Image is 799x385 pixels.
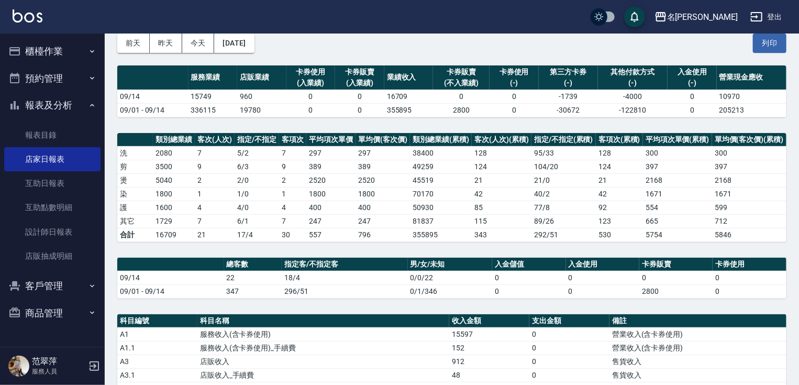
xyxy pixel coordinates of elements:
td: 665 [643,214,712,228]
a: 店家日報表 [4,147,101,171]
td: 0 [529,341,609,355]
td: 712 [712,214,786,228]
td: 42 [472,187,531,201]
table: a dense table [117,258,786,299]
div: 入金使用 [670,67,714,78]
td: 22 [224,271,282,284]
td: 09/14 [117,271,224,284]
td: 21 / 0 [531,173,596,187]
td: 2800 [433,103,490,117]
td: 1600 [153,201,195,214]
td: 09/01 - 09/14 [117,284,224,298]
td: 92 [596,201,643,214]
td: 42 [596,187,643,201]
td: 9 [195,160,235,173]
td: 營業收入(含卡券使用) [609,341,786,355]
div: (-) [492,78,536,89]
th: 總客數 [224,258,282,271]
div: (-) [601,78,665,89]
img: Person [8,356,29,377]
button: save [624,6,645,27]
td: 960 [237,90,286,103]
th: 服務業績 [188,65,238,90]
th: 業績收入 [384,65,434,90]
td: 售貨收入 [609,368,786,382]
th: 類別總業績 [153,133,195,147]
td: 7 [279,146,306,160]
td: 297 [306,146,356,160]
td: 0 [492,284,565,298]
td: 店販收入 [197,355,449,368]
td: 2080 [153,146,195,160]
div: 其他付款方式 [601,67,665,78]
td: 洗 [117,146,153,160]
th: 指定/不指定 [235,133,279,147]
td: 1800 [153,187,195,201]
td: 0 [335,90,384,103]
td: 合計 [117,228,153,241]
td: 9 [279,160,306,173]
td: 0/1/346 [408,284,493,298]
td: 5040 [153,173,195,187]
td: 09/14 [117,90,188,103]
td: 81837 [410,214,472,228]
th: 科目編號 [117,314,197,328]
td: 128 [596,146,643,160]
td: 7 [195,146,235,160]
td: 0 [668,103,717,117]
td: 0 [286,103,336,117]
td: 355895 [410,228,472,241]
td: 45519 [410,173,472,187]
td: -30672 [539,103,598,117]
td: 0 [529,355,609,368]
th: 營業現金應收 [717,65,786,90]
td: 49259 [410,160,472,173]
td: 40 / 2 [531,187,596,201]
td: 21 [472,173,531,187]
td: 115 [472,214,531,228]
th: 入金使用 [566,258,639,271]
td: 6 / 1 [235,214,279,228]
td: 77 / 8 [531,201,596,214]
td: 70170 [410,187,472,201]
th: 收入金額 [449,314,529,328]
td: 2168 [643,173,712,187]
td: 3500 [153,160,195,173]
div: 名[PERSON_NAME] [667,10,738,24]
td: 21 [195,228,235,241]
th: 卡券販賣 [639,258,713,271]
td: 599 [712,201,786,214]
th: 單均價(客次價) [356,133,410,147]
td: 300 [643,146,712,160]
img: Logo [13,9,42,23]
th: 類別總業績(累積) [410,133,472,147]
td: 7 [195,214,235,228]
td: -122810 [598,103,668,117]
td: 染 [117,187,153,201]
td: 48 [449,368,529,382]
td: 6 / 3 [235,160,279,173]
td: 1 [279,187,306,201]
td: 355895 [384,103,434,117]
td: -1739 [539,90,598,103]
button: 昨天 [150,34,182,53]
td: A1.1 [117,341,197,355]
td: 0 [492,271,565,284]
button: 今天 [182,34,215,53]
td: 1 [195,187,235,201]
td: 796 [356,228,410,241]
td: 0/0/22 [408,271,493,284]
td: 205213 [717,103,786,117]
td: 389 [306,160,356,173]
td: 297 [356,146,410,160]
td: 0 [335,103,384,117]
td: 0 [490,103,539,117]
td: 燙 [117,173,153,187]
td: 292/51 [531,228,596,241]
button: [DATE] [214,34,254,53]
td: 38400 [410,146,472,160]
td: 16709 [384,90,434,103]
td: 19780 [237,103,286,117]
div: 卡券使用 [492,67,536,78]
td: 16709 [153,228,195,241]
